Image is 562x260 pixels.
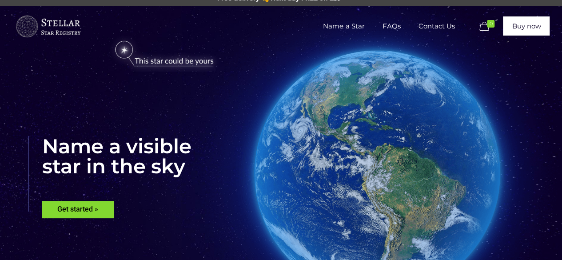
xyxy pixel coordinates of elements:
[487,20,494,28] span: 0
[314,6,373,46] a: Name a Star
[42,201,114,218] rs-layer: Get started »
[28,136,191,212] rs-layer: Name a visible star in the sky
[478,21,499,32] a: 0
[503,16,550,36] a: Buy now
[104,36,225,72] img: star-could-be-yours.png
[373,6,409,46] a: FAQs
[373,13,409,40] span: FAQs
[314,13,373,40] span: Name a Star
[15,6,81,46] a: Buy a Star
[15,13,81,40] img: buyastar-logo-transparent
[409,6,463,46] a: Contact Us
[409,13,463,40] span: Contact Us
